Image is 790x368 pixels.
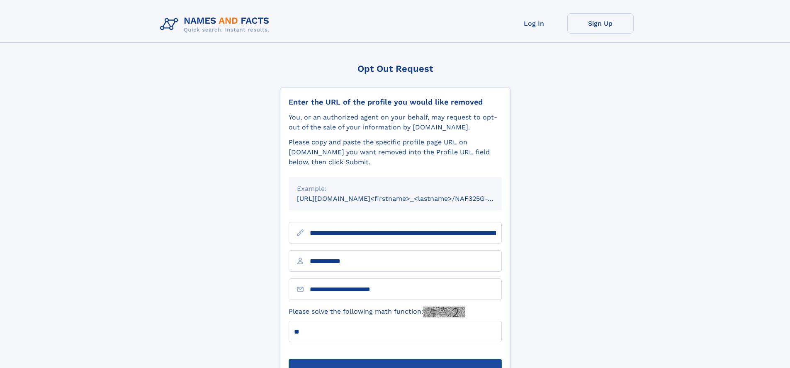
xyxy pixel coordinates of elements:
label: Please solve the following math function: [289,307,465,317]
div: Please copy and paste the specific profile page URL on [DOMAIN_NAME] you want removed into the Pr... [289,137,502,167]
div: Opt Out Request [280,63,510,74]
div: You, or an authorized agent on your behalf, may request to opt-out of the sale of your informatio... [289,112,502,132]
a: Log In [501,13,567,34]
img: Logo Names and Facts [157,13,276,36]
small: [URL][DOMAIN_NAME]<firstname>_<lastname>/NAF325G-xxxxxxxx [297,195,518,202]
a: Sign Up [567,13,634,34]
div: Example: [297,184,493,194]
div: Enter the URL of the profile you would like removed [289,97,502,107]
